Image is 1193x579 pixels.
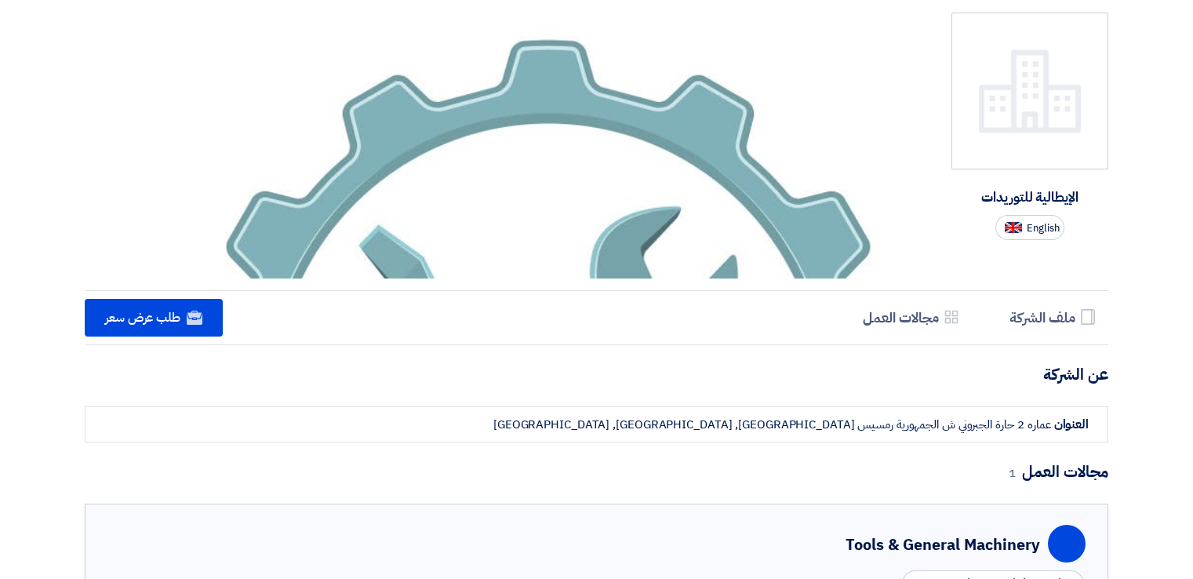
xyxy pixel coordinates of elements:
button: English [995,215,1064,240]
a: طلب عرض سعر [85,299,223,337]
div: الإيطالية للتوريدات [975,180,1084,215]
span: طلب عرض سعر [105,308,180,327]
h4: عن الشركة [85,364,1108,384]
strong: العنوان [1054,415,1089,434]
span: 1 [1009,464,1016,482]
div: عماره 2 حارة الجبروني ش الجمهورية رمسيس [GEOGRAPHIC_DATA], [GEOGRAPHIC_DATA], [GEOGRAPHIC_DATA] [493,416,1051,434]
h5: مجالات العمل [863,308,939,326]
img: en-US.png [1005,222,1022,234]
h5: ملف الشركة [1009,308,1075,326]
h4: مجالات العمل [85,461,1108,482]
div: Tools & General Machinery [846,533,1040,556]
span: English [1027,223,1060,234]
